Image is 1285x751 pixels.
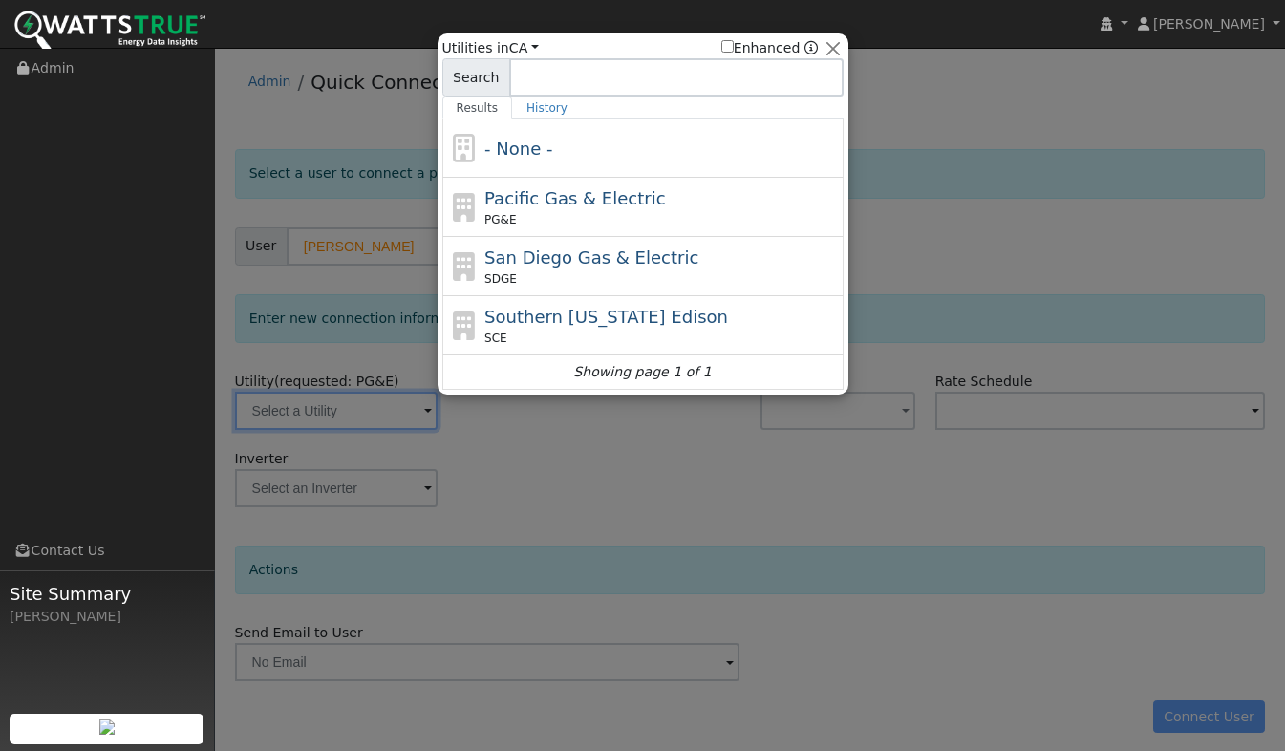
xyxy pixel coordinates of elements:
span: SCE [484,330,507,347]
span: Southern [US_STATE] Edison [484,307,728,327]
span: Search [442,58,510,97]
img: WattsTrue [14,11,205,54]
span: Show enhanced providers [721,38,819,58]
a: Enhanced Providers [804,40,818,55]
span: Utilities in [442,38,539,58]
a: CA [509,40,539,55]
a: History [512,97,582,119]
span: San Diego Gas & Electric [484,247,698,268]
label: Enhanced [721,38,801,58]
img: retrieve [99,719,115,735]
span: - None - [484,139,552,159]
input: Enhanced [721,40,734,53]
span: [PERSON_NAME] [1153,16,1265,32]
span: PG&E [484,211,516,228]
div: [PERSON_NAME] [10,607,204,627]
a: Results [442,97,513,119]
span: Site Summary [10,581,204,607]
i: Showing page 1 of 1 [573,362,711,382]
span: SDGE [484,270,517,288]
span: Pacific Gas & Electric [484,188,665,208]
